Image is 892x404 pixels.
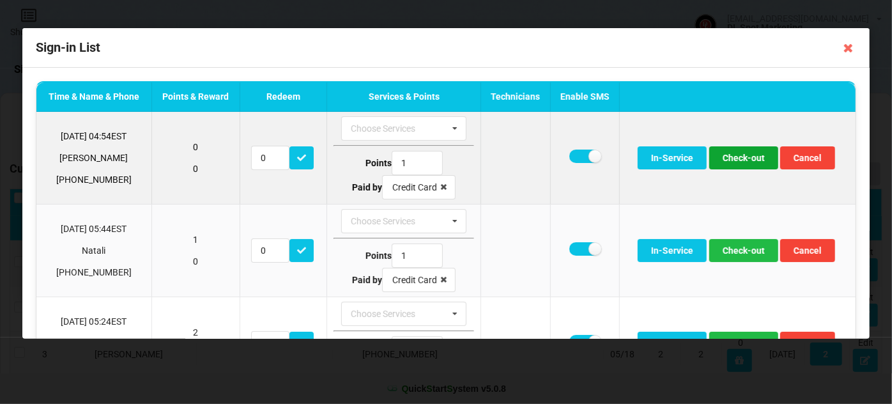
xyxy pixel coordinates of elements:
[481,82,550,113] th: Technicians
[348,121,434,136] div: Choose Services
[352,275,382,285] b: Paid by
[43,266,145,279] p: [PHONE_NUMBER]
[43,130,145,143] p: [DATE] 04:54 EST
[158,326,233,339] p: 2
[392,276,437,284] div: Credit Card
[392,151,443,175] input: Type Points
[392,183,437,192] div: Credit Card
[780,146,835,169] button: Cancel
[43,315,145,328] p: [DATE] 05:24 EST
[251,146,289,170] input: Redeem
[158,162,233,175] p: 0
[709,239,778,262] button: Check-out
[43,337,145,350] p: [PERSON_NAME]
[780,239,835,262] button: Cancel
[43,151,145,164] p: [PERSON_NAME]
[327,82,481,113] th: Services & Points
[392,336,443,361] input: Type Points
[240,82,327,113] th: Redeem
[43,244,145,257] p: Natali
[158,255,233,268] p: 0
[638,146,707,169] button: In-Service
[348,307,434,322] div: Choose Services
[251,331,289,355] input: Redeem
[709,146,778,169] button: Check-out
[352,182,382,192] b: Paid by
[365,158,392,168] b: Points
[251,238,289,263] input: Redeem
[365,251,392,261] b: Points
[43,173,145,186] p: [PHONE_NUMBER]
[550,82,619,113] th: Enable SMS
[151,82,240,113] th: Points & Reward
[158,141,233,153] p: 0
[709,332,778,355] button: Check-out
[36,82,151,113] th: Time & Name & Phone
[780,332,835,355] button: Cancel
[638,332,707,355] button: In-Service
[392,244,443,268] input: Type Points
[22,28,870,68] div: Sign-in List
[43,222,145,235] p: [DATE] 05:44 EST
[348,214,434,229] div: Choose Services
[638,239,707,262] button: In-Service
[158,233,233,246] p: 1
